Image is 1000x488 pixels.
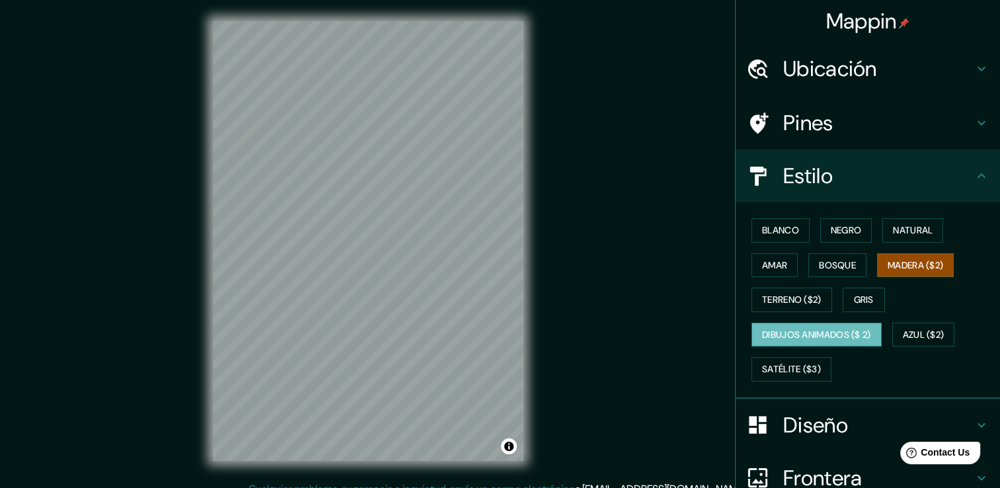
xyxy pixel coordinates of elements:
[854,292,874,308] font: Gris
[762,361,821,378] font: Satélite ($3)
[736,97,1000,149] div: Pines
[213,21,523,461] canvas: Mapa
[783,163,974,189] h4: Estilo
[877,253,954,278] button: Madera ($2)
[820,218,872,243] button: Negro
[751,253,798,278] button: Amar
[819,257,856,274] font: Bosque
[751,357,831,382] button: Satélite ($3)
[762,292,822,308] font: Terreno ($2)
[882,436,985,473] iframe: Help widget launcher
[783,56,974,82] h4: Ubicación
[899,18,909,28] img: pin-icon.png
[831,222,862,239] font: Negro
[783,110,974,136] h4: Pines
[882,218,943,243] button: Natural
[751,218,810,243] button: Blanco
[903,327,944,343] font: Azul ($2)
[736,42,1000,95] div: Ubicación
[736,399,1000,452] div: Diseño
[783,412,974,438] h4: Diseño
[843,288,885,312] button: Gris
[762,257,787,274] font: Amar
[736,149,1000,202] div: Estilo
[501,438,517,454] button: Alternar atribución
[762,327,871,343] font: Dibujos animados ($ 2)
[751,288,832,312] button: Terreno ($2)
[892,323,955,347] button: Azul ($2)
[893,222,933,239] font: Natural
[888,257,943,274] font: Madera ($2)
[762,222,799,239] font: Blanco
[751,323,882,347] button: Dibujos animados ($ 2)
[808,253,866,278] button: Bosque
[826,7,897,35] font: Mappin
